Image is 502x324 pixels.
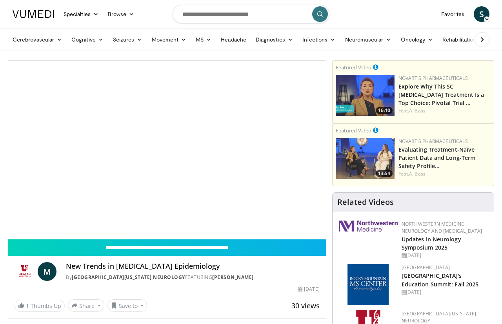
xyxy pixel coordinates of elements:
a: [GEOGRAPHIC_DATA]'s Education Summit: Fall 2025 [402,272,479,288]
a: Headache [216,32,251,47]
a: [PERSON_NAME] [212,274,254,281]
video-js: Video Player [8,61,326,239]
input: Search topics, interventions [173,5,329,24]
h4: New Trends in [MEDICAL_DATA] Epidemiology [66,262,319,271]
a: 16:10 [336,75,395,116]
a: A. Bass [409,107,426,114]
a: 13:54 [336,138,395,179]
button: Share [68,299,104,312]
a: Neuromuscular [340,32,396,47]
div: By FEATURING [66,274,319,281]
a: Explore Why This SC [MEDICAL_DATA] Treatment Is a Top Choice: Pivotal Trial … [398,83,484,107]
a: [GEOGRAPHIC_DATA][US_STATE] Neurology [402,310,477,324]
span: 13:54 [376,170,393,177]
button: Save to [107,299,147,312]
a: Northwestern Medicine Neurology and [MEDICAL_DATA] [402,221,482,234]
a: A. Bass [409,170,426,177]
div: [DATE] [402,289,487,296]
small: Featured Video [336,64,371,71]
a: S [474,6,489,22]
a: Diagnostics [251,32,298,47]
a: Novartis Pharmaceuticals [398,75,468,81]
a: Favorites [437,6,469,22]
img: fac2b8e8-85fa-4965-ac55-c661781e9521.png.150x105_q85_crop-smart_upscale.png [336,75,395,116]
img: 37a18655-9da9-4d40-a34e-6cccd3ffc641.png.150x105_q85_crop-smart_upscale.png [336,138,395,179]
span: 30 views [291,301,320,310]
a: M [38,262,56,281]
div: [DATE] [298,286,319,293]
span: 16:10 [376,107,393,114]
img: 2a462fb6-9365-492a-ac79-3166a6f924d8.png.150x105_q85_autocrop_double_scale_upscale_version-0.2.jpg [339,221,398,232]
h4: Related Videos [337,197,394,207]
a: Rehabilitation [438,32,481,47]
a: MS [191,32,216,47]
a: Browse [103,6,139,22]
div: [DATE] [402,252,487,259]
div: Feat. [398,170,491,177]
img: VuMedi Logo [13,10,54,18]
a: Seizures [108,32,147,47]
a: Cerebrovascular [8,32,67,47]
a: Cognitive [67,32,108,47]
img: 6b9b61f7-40d5-4025-982f-9cb3140a35cb.png.150x105_q85_autocrop_double_scale_upscale_version-0.2.jpg [347,264,389,305]
a: 1 Thumbs Up [15,300,65,312]
a: Infections [298,32,340,47]
a: Novartis Pharmaceuticals [398,138,468,145]
a: Updates in Neurology Symposium 2025 [402,235,461,251]
a: Movement [147,32,191,47]
img: University of Utah Neurology [15,262,35,281]
small: Featured Video [336,127,371,134]
a: [GEOGRAPHIC_DATA] [402,264,450,271]
a: Oncology [396,32,438,47]
div: Feat. [398,107,491,114]
a: Specialties [59,6,103,22]
a: [GEOGRAPHIC_DATA][US_STATE] Neurology [72,274,185,281]
span: 1 [26,302,29,310]
a: Evaluating Treatment-Naïve Patient Data and Long-Term Safety Profile… [398,146,476,170]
